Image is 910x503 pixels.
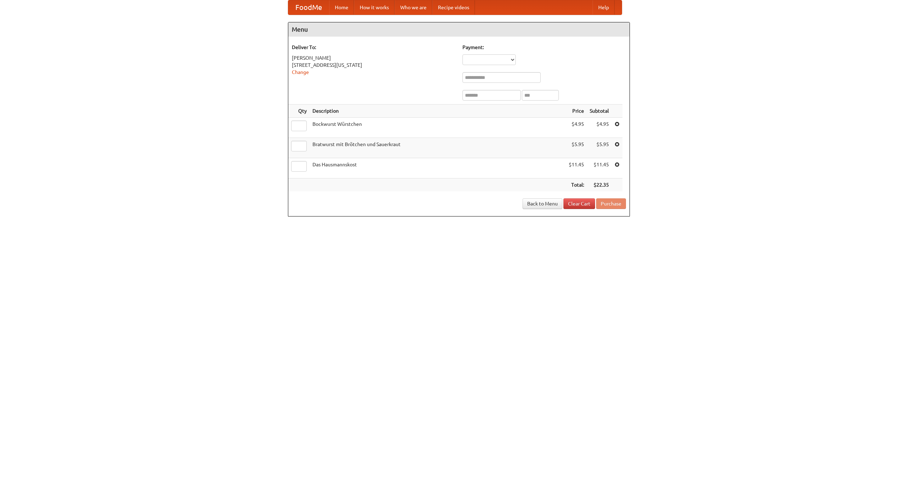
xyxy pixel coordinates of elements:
[566,178,587,192] th: Total:
[310,118,566,138] td: Bockwurst Würstchen
[292,54,455,61] div: [PERSON_NAME]
[292,61,455,69] div: [STREET_ADDRESS][US_STATE]
[563,198,595,209] a: Clear Cart
[587,118,612,138] td: $4.95
[288,22,630,37] h4: Menu
[288,105,310,118] th: Qty
[292,69,309,75] a: Change
[292,44,455,51] h5: Deliver To:
[587,158,612,178] td: $11.45
[395,0,432,15] a: Who we are
[587,105,612,118] th: Subtotal
[566,105,587,118] th: Price
[310,158,566,178] td: Das Hausmannskost
[354,0,395,15] a: How it works
[310,138,566,158] td: Bratwurst mit Brötchen und Sauerkraut
[566,138,587,158] td: $5.95
[310,105,566,118] th: Description
[523,198,562,209] a: Back to Menu
[288,0,329,15] a: FoodMe
[329,0,354,15] a: Home
[566,118,587,138] td: $4.95
[587,178,612,192] th: $22.35
[432,0,475,15] a: Recipe videos
[462,44,626,51] h5: Payment:
[596,198,626,209] button: Purchase
[566,158,587,178] td: $11.45
[587,138,612,158] td: $5.95
[593,0,615,15] a: Help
